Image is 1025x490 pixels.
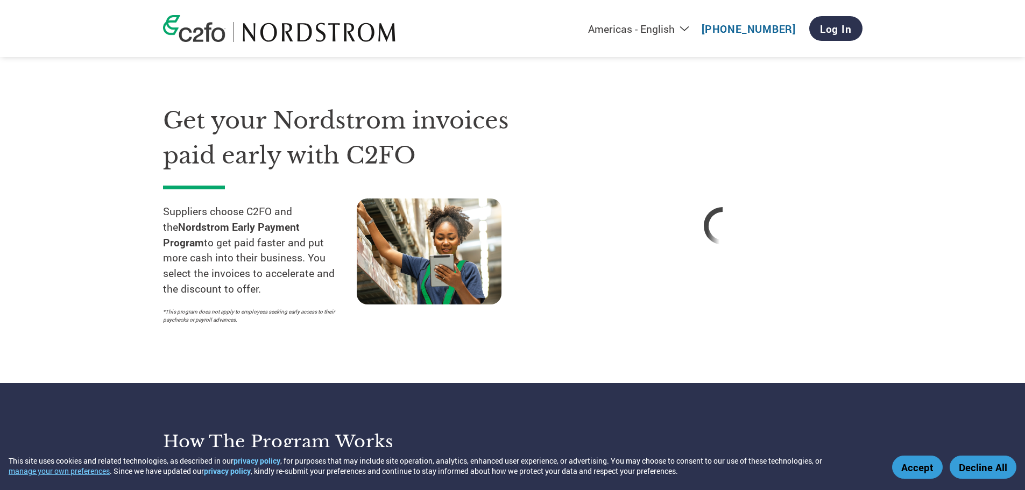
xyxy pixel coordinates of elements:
img: Nordstrom [242,22,397,42]
a: privacy policy [204,466,251,476]
h1: Get your Nordstrom invoices paid early with C2FO [163,103,550,173]
h3: How the program works [163,431,499,452]
img: supply chain worker [357,198,501,304]
p: Suppliers choose C2FO and the to get paid faster and put more cash into their business. You selec... [163,204,357,297]
a: privacy policy [234,456,280,466]
a: Log In [809,16,863,41]
button: Accept [892,456,943,479]
button: manage your own preferences [9,466,110,476]
p: *This program does not apply to employees seeking early access to their paychecks or payroll adva... [163,308,346,324]
img: c2fo logo [163,15,225,42]
button: Decline All [950,456,1016,479]
a: [PHONE_NUMBER] [702,22,796,35]
strong: Nordstrom Early Payment Program [163,220,300,249]
div: This site uses cookies and related technologies, as described in our , for purposes that may incl... [9,456,876,476]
